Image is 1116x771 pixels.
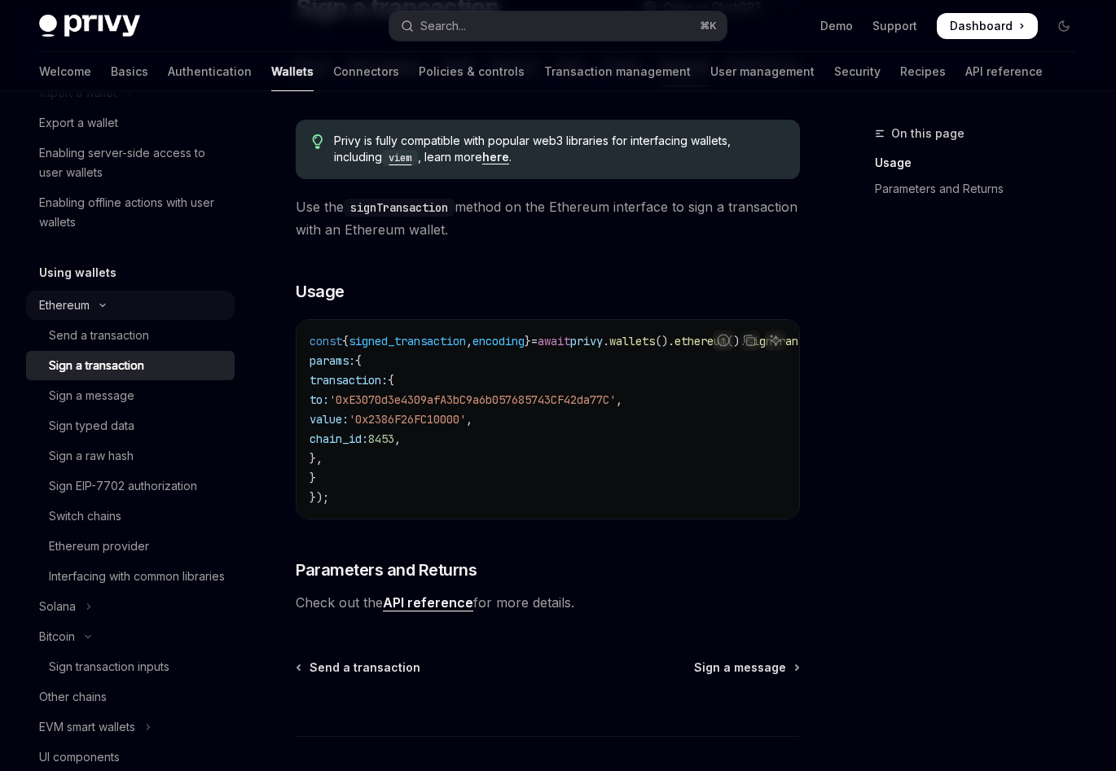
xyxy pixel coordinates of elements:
span: { [355,353,362,368]
div: Enabling offline actions with user wallets [39,193,225,232]
div: EVM smart wallets [39,717,135,737]
span: const [310,334,342,348]
div: Sign typed data [49,416,134,436]
a: Interfacing with common libraries [26,562,235,591]
button: Copy the contents from the code block [739,330,760,351]
button: Toggle Ethereum section [26,291,235,320]
span: '0x2386F26FC10000' [349,412,466,427]
div: UI components [39,747,120,767]
a: Welcome [39,52,91,91]
span: , [466,412,472,427]
a: Policies & controls [419,52,525,91]
span: signTransaction [746,334,844,348]
a: Recipes [900,52,946,91]
a: API reference [383,594,473,611]
a: Sign a transaction [26,351,235,380]
span: Privy is fully compatible with popular web3 libraries for interfacing wallets, including , learn ... [334,133,784,166]
a: Sign transaction inputs [26,652,235,681]
span: , [466,334,472,348]
span: to: [310,392,329,407]
div: Interfacing with common libraries [49,567,225,586]
span: } [310,471,316,485]
span: value: [310,412,349,427]
a: Parameters and Returns [875,176,1090,202]
span: { [388,373,394,388]
button: Ask AI [765,330,786,351]
code: signTransaction [344,199,455,217]
span: chain_id: [310,431,368,446]
span: , [394,431,401,446]
span: { [342,334,349,348]
div: Export a wallet [39,113,118,133]
span: Sign a message [694,659,786,676]
span: 8453 [368,431,394,446]
button: Toggle dark mode [1051,13,1077,39]
span: (). [655,334,674,348]
span: signed_transaction [349,334,466,348]
div: Solana [39,597,76,616]
a: Sign typed data [26,411,235,440]
div: Ethereum provider [49,537,149,556]
div: Sign a raw hash [49,446,134,466]
span: await [538,334,570,348]
span: privy [570,334,603,348]
span: transaction: [310,373,388,388]
span: (). [727,334,746,348]
div: Switch chains [49,506,121,526]
code: viem [382,150,418,166]
a: viem [382,150,418,164]
span: '0xE3070d3e4309afA3bC9a6b057685743CF42da77C' [329,392,616,407]
div: Bitcoin [39,627,75,646]
span: encoding [472,334,525,348]
span: = [531,334,538,348]
div: Search... [420,16,466,36]
button: Report incorrect code [713,330,734,351]
span: } [525,334,531,348]
a: Switch chains [26,502,235,531]
a: Enabling server-side access to user wallets [26,138,235,187]
a: Transaction management [544,52,691,91]
a: Sign a message [26,381,235,410]
a: Sign a raw hash [26,441,235,471]
a: Sign a message [694,659,798,676]
a: Authentication [168,52,252,91]
a: Basics [111,52,148,91]
div: Sign a transaction [49,356,144,375]
a: here [482,150,509,164]
a: Send a transaction [297,659,420,676]
a: API reference [965,52,1043,91]
a: Export a wallet [26,108,235,138]
img: dark logo [39,15,140,37]
a: Connectors [333,52,399,91]
button: Open search [389,11,727,41]
div: Send a transaction [49,326,149,345]
button: Toggle Solana section [26,592,235,621]
a: Wallets [271,52,314,91]
span: Usage [296,280,345,303]
span: Dashboard [950,18,1013,34]
svg: Tip [312,134,323,149]
button: Toggle EVM smart wallets section [26,712,235,742]
span: Send a transaction [310,659,420,676]
a: Enabling offline actions with user wallets [26,188,235,237]
span: ⌘ K [700,20,717,33]
div: Ethereum [39,296,90,315]
div: Sign transaction inputs [49,657,169,677]
a: Demo [820,18,853,34]
span: . [603,334,609,348]
span: On this page [891,124,964,143]
span: params: [310,353,355,368]
button: Toggle Bitcoin section [26,622,235,651]
a: Ethereum provider [26,532,235,561]
div: Other chains [39,687,107,707]
div: Enabling server-side access to user wallets [39,143,225,182]
h5: Using wallets [39,263,116,283]
div: Sign EIP-7702 authorization [49,476,197,496]
a: Send a transaction [26,321,235,350]
span: Use the method on the Ethereum interface to sign a transaction with an Ethereum wallet. [296,195,800,241]
a: Usage [875,150,1090,176]
a: Security [834,52,881,91]
div: Sign a message [49,386,134,405]
span: , [616,392,622,407]
a: Other chains [26,682,235,712]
